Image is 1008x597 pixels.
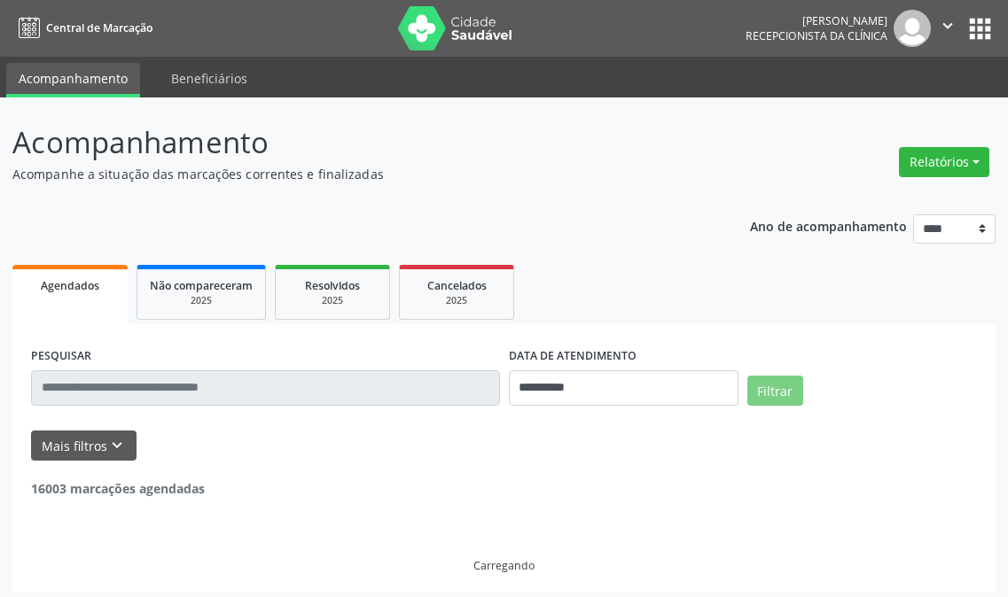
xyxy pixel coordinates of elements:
[473,558,535,573] div: Carregando
[938,16,957,35] i: 
[12,13,152,43] a: Central de Marcação
[509,343,637,370] label: DATA DE ATENDIMENTO
[746,13,887,28] div: [PERSON_NAME]
[159,63,260,94] a: Beneficiários
[12,120,700,165] p: Acompanhamento
[427,278,487,293] span: Cancelados
[288,294,377,307] div: 2025
[107,436,127,455] i: keyboard_arrow_down
[46,20,152,35] span: Central de Marcação
[150,278,253,293] span: Não compareceram
[746,28,887,43] span: Recepcionista da clínica
[31,343,91,370] label: PESQUISAR
[6,63,140,97] a: Acompanhamento
[894,10,931,47] img: img
[12,165,700,183] p: Acompanhe a situação das marcações correntes e finalizadas
[750,214,907,236] p: Ano de acompanhamento
[412,294,501,307] div: 2025
[965,13,996,44] button: apps
[41,278,99,293] span: Agendados
[899,147,989,177] button: Relatórios
[931,10,965,47] button: 
[31,430,137,461] button: Mais filtroskeyboard_arrow_down
[31,480,205,497] strong: 16003 marcações agendadas
[305,278,360,293] span: Resolvidos
[747,376,803,406] button: Filtrar
[150,294,253,307] div: 2025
